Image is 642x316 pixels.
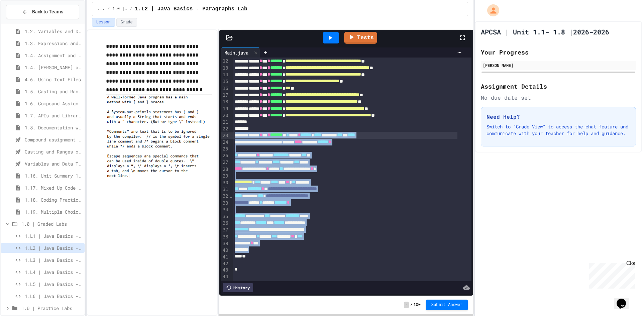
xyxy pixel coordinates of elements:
a: Tests [344,32,377,44]
span: Fold line [229,194,233,199]
span: - [404,302,409,308]
div: 39 [221,240,229,247]
span: Back to Teams [32,8,63,15]
div: 18 [221,99,229,105]
span: 1.7. APIs and Libraries [25,112,82,119]
div: 38 [221,234,229,240]
div: 15 [221,78,229,85]
button: Grade [116,18,137,27]
span: 1.16. Unit Summary 1a (1.1-1.6) [25,172,82,179]
span: Submit Answer [431,302,463,308]
div: 22 [221,126,229,132]
div: 31 [221,186,229,193]
span: 1.19. Multiple Choice Exercises for Unit 1a (1.1-1.6) [25,208,82,215]
span: 1.L5 | Java Basics - Mixed Number Lab [25,281,82,288]
span: 1.8. Documentation with Comments and Preconditions [25,124,82,131]
div: 30 [221,180,229,186]
span: 1.4. Assignment and Input [25,52,82,59]
div: 33 [221,200,229,207]
span: 1.17. Mixed Up Code Practice 1.1-1.6 [25,184,82,191]
span: 1.0 | Practice Labs [21,305,82,312]
div: 23 [221,132,229,139]
h2: Your Progress [481,47,636,57]
h3: Need Help? [487,113,630,121]
span: ... [98,6,105,12]
div: 29 [221,173,229,180]
span: 1.L2 | Java Basics - Paragraphs Lab [25,244,82,251]
span: Variables and Data Types - Quiz [25,160,82,167]
span: 1.L4 | Java Basics - Rectangle Lab [25,269,82,276]
span: 1.L2 | Java Basics - Paragraphs Lab [135,5,247,13]
div: 36 [221,220,229,227]
div: 24 [221,139,229,146]
div: History [223,283,253,292]
div: 20 [221,112,229,119]
div: No due date set [481,94,636,102]
span: 100 [413,302,421,308]
div: 17 [221,92,229,99]
span: / [410,302,413,308]
div: 12 [221,58,229,65]
div: 26 [221,152,229,159]
span: 1.L3 | Java Basics - Printing Code Lab [25,256,82,264]
div: Chat with us now!Close [3,3,46,42]
div: 13 [221,65,229,72]
div: 42 [221,260,229,267]
iframe: chat widget [614,289,635,309]
div: 44 [221,274,229,280]
div: 43 [221,267,229,274]
span: 1.0 | Graded Labs [112,6,127,12]
div: [PERSON_NAME] [483,62,634,68]
button: Lesson [92,18,115,27]
h2: Assignment Details [481,82,636,91]
div: 40 [221,247,229,254]
div: Main.java [221,47,260,58]
div: 34 [221,207,229,213]
div: 27 [221,159,229,166]
span: 1.L1 | Java Basics - Fish Lab [25,232,82,239]
div: 25 [221,146,229,152]
span: 1.2. Variables and Data Types [25,28,82,35]
span: / [107,6,110,12]
div: 32 [221,193,229,200]
h1: APCSA | Unit 1.1- 1.8 |2026-2026 [481,27,609,36]
iframe: chat widget [586,260,635,289]
span: Compound assignment operators - Quiz [25,136,82,143]
div: 37 [221,227,229,233]
button: Submit Answer [426,300,468,310]
div: 21 [221,119,229,126]
div: My Account [480,3,501,18]
span: 1.0 | Graded Labs [21,220,82,227]
span: 1.18. Coding Practice 1a (1.1-1.6) [25,196,82,203]
div: 28 [221,166,229,173]
div: 35 [221,213,229,220]
span: 1.6. Compound Assignment Operators [25,100,82,107]
p: Switch to "Grade View" to access the chat feature and communicate with your teacher for help and ... [487,123,630,137]
div: 14 [221,72,229,78]
div: 19 [221,106,229,112]
div: 16 [221,85,229,92]
span: 1.5. Casting and Ranges of Values [25,88,82,95]
span: / [130,6,132,12]
div: Main.java [221,49,252,56]
span: 1.3. Expressions and Output [New] [25,40,82,47]
span: 1.L6 | Java Basics - Final Calculator Lab [25,293,82,300]
div: 41 [221,254,229,260]
button: Back to Teams [6,5,79,19]
span: Casting and Ranges of variables - Quiz [25,148,82,155]
span: 1.4. [PERSON_NAME] and User Input [25,64,82,71]
span: 4.6. Using Text Files [25,76,82,83]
